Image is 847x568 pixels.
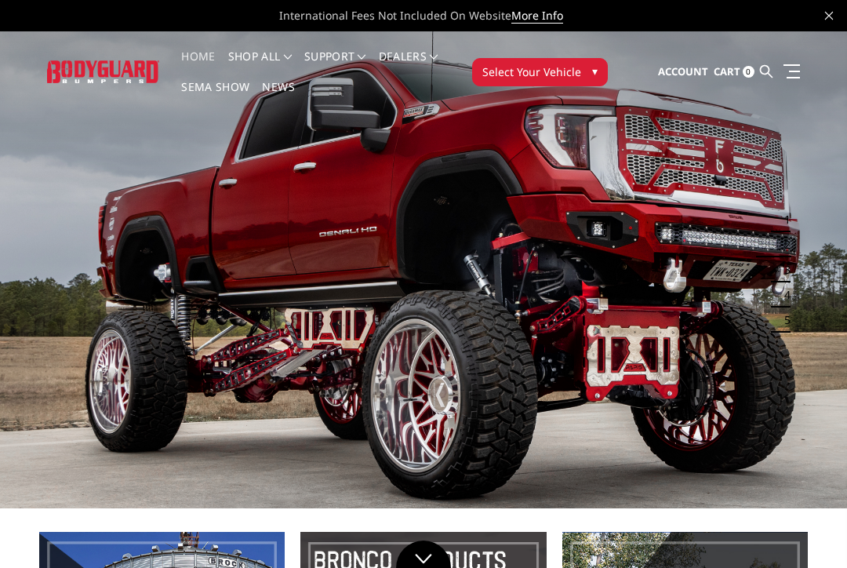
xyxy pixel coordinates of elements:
a: Home [181,51,215,82]
button: 2 of 5 [775,232,791,257]
span: Cart [714,64,740,78]
a: Support [304,51,366,82]
span: ▾ [592,63,598,79]
img: BODYGUARD BUMPERS [47,60,159,82]
a: News [262,82,294,112]
a: Dealers [379,51,438,82]
button: 1 of 5 [775,207,791,232]
span: 0 [743,66,754,78]
span: Select Your Vehicle [482,64,581,80]
button: Select Your Vehicle [472,58,608,86]
a: SEMA Show [181,82,249,112]
a: More Info [511,8,563,24]
a: Account [658,51,708,93]
button: 3 of 5 [775,257,791,282]
button: 4 of 5 [775,282,791,308]
button: 5 of 5 [775,308,791,333]
a: Cart 0 [714,51,754,93]
a: shop all [228,51,292,82]
span: Account [658,64,708,78]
